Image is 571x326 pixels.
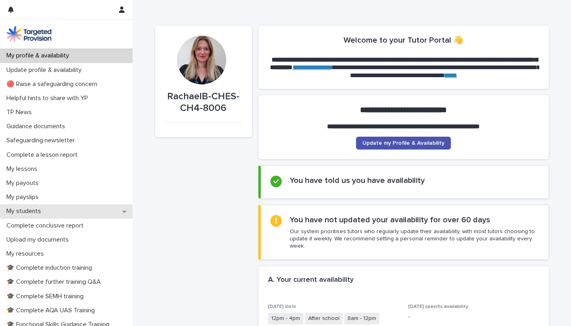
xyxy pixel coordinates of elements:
p: My lessons [3,165,44,173]
h2: You have not updated your availability for over 60 days [290,215,490,225]
p: Our system prioritises tutors who regularly update their availability, with most tutors choosing ... [290,228,538,250]
p: My payouts [3,179,45,187]
p: Complete a lesson report [3,151,84,159]
p: My resources [3,250,50,258]
p: 🎓 Complete induction training [3,264,98,272]
p: My payslips [3,193,45,201]
p: TP News [3,109,38,116]
p: - [408,313,539,321]
h2: You have told us you have availability [290,176,425,185]
p: Guidance documents [3,123,72,130]
p: RachaelB-CHES-CH4-8006 [165,91,242,114]
p: My students [3,207,47,215]
span: [DATE] specific availability [408,304,468,309]
h2: A. Your current availability [268,276,354,285]
p: 🔴 Raise a safeguarding concern [3,80,104,88]
p: 🎓 Complete SEMH training [3,293,90,300]
p: Helpful hints to share with YP [3,94,94,102]
span: After school [305,313,343,324]
h2: Welcome to your Tutor Portal 👋 [344,35,463,45]
span: 12pm - 4pm [268,313,303,324]
p: 🎓 Complete further training Q&A [3,278,107,286]
img: M5nRWzHhSzIhMunXDL62 [6,26,51,42]
p: Complete conclusive report [3,222,90,230]
span: Update my Profile & Availability [362,140,444,146]
p: Upload my documents [3,236,75,244]
a: Update my Profile & Availability [356,137,451,150]
p: Safeguarding newsletter [3,137,81,144]
p: My profile & availability [3,52,76,59]
span: 8am - 12pm [344,313,379,324]
p: 🎓 Complete AQA UAS Training [3,307,101,314]
span: [DATE] slots [268,304,296,309]
p: Update profile & availability [3,66,88,74]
